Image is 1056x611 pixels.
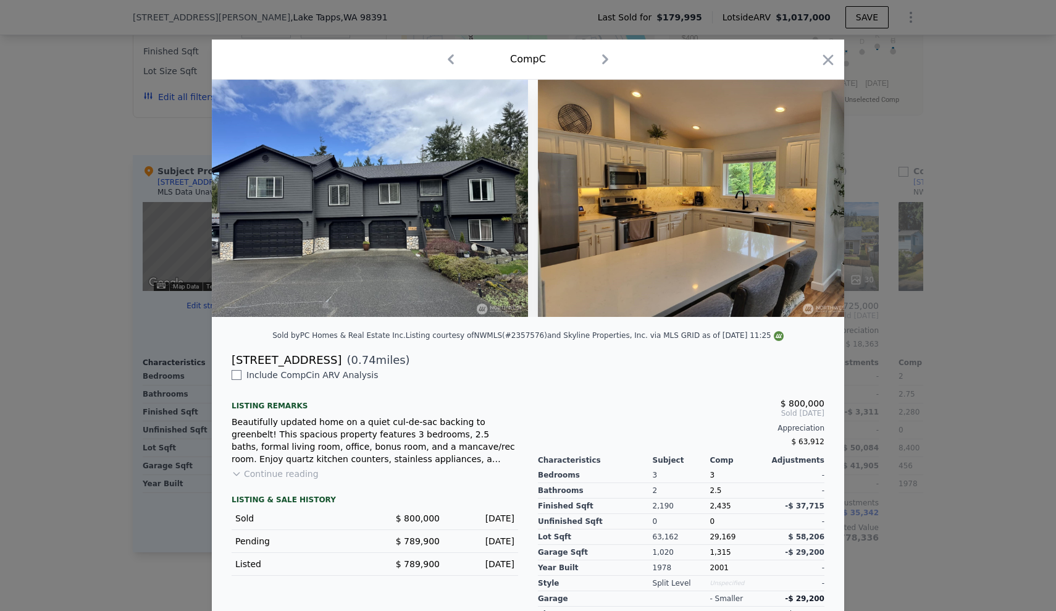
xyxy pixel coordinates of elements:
[538,514,653,529] div: Unfinished Sqft
[710,471,714,479] span: 3
[538,408,824,418] span: Sold [DATE]
[710,455,767,465] div: Comp
[792,437,824,446] span: $ 63,912
[450,512,514,525] div: [DATE]
[767,560,824,576] div: -
[396,513,440,523] span: $ 800,000
[538,545,653,560] div: Garage Sqft
[538,423,824,433] div: Appreciation
[235,535,365,547] div: Pending
[351,353,376,366] span: 0.74
[710,483,767,499] div: 2.5
[232,495,518,507] div: LISTING & SALE HISTORY
[710,560,767,576] div: 2001
[538,560,653,576] div: Year Built
[272,331,406,340] div: Sold by PC Homes & Real Estate Inc .
[538,468,653,483] div: Bedrooms
[232,468,319,480] button: Continue reading
[232,352,342,369] div: [STREET_ADDRESS]
[241,370,383,380] span: Include Comp C in ARV Analysis
[767,455,824,465] div: Adjustments
[450,558,514,570] div: [DATE]
[235,558,365,570] div: Listed
[785,594,824,603] span: -$ 29,200
[653,514,710,529] div: 0
[538,529,653,545] div: Lot Sqft
[653,499,710,514] div: 2,190
[710,502,731,510] span: 2,435
[653,545,710,560] div: 1,020
[710,517,714,526] span: 0
[538,576,653,591] div: Style
[406,331,784,340] div: Listing courtesy of NWMLS (#2357576) and Skyline Properties, Inc. via MLS GRID as of [DATE] 11:25
[538,483,653,499] div: Bathrooms
[510,52,546,67] div: Comp C
[774,331,784,341] img: NWMLS Logo
[653,576,710,591] div: Split Level
[450,535,514,547] div: [DATE]
[653,483,710,499] div: 2
[710,533,735,541] span: 29,169
[232,391,518,411] div: Listing remarks
[710,548,731,557] span: 1,315
[653,468,710,483] div: 3
[653,455,710,465] div: Subject
[538,591,653,607] div: garage
[653,560,710,576] div: 1978
[396,559,440,569] span: $ 789,900
[538,499,653,514] div: Finished Sqft
[710,576,767,591] div: Unspecified
[767,468,824,483] div: -
[538,80,854,317] img: Property Img
[767,514,824,529] div: -
[342,352,409,369] span: ( miles)
[785,548,824,557] span: -$ 29,200
[781,398,824,408] span: $ 800,000
[232,416,518,465] div: Beautifully updated home on a quiet cul-de-sac backing to greenbelt! This spacious property featu...
[767,483,824,499] div: -
[212,80,528,317] img: Property Img
[767,576,824,591] div: -
[653,529,710,545] div: 63,162
[785,502,824,510] span: -$ 37,715
[396,536,440,546] span: $ 789,900
[710,594,743,604] div: - smaller
[788,533,824,541] span: $ 58,206
[235,512,365,525] div: Sold
[538,455,653,465] div: Characteristics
